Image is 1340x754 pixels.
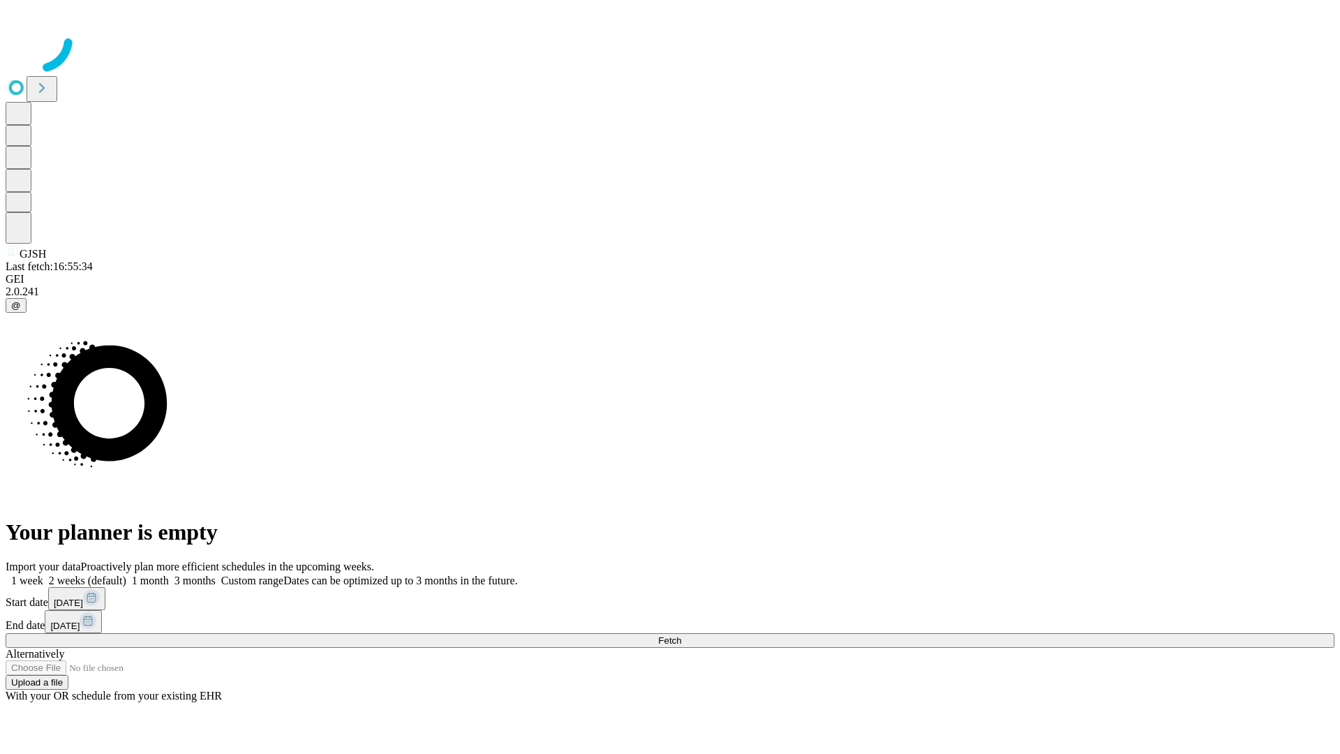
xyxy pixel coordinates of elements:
[50,621,80,631] span: [DATE]
[6,273,1334,286] div: GEI
[6,561,81,572] span: Import your data
[49,575,126,586] span: 2 weeks (default)
[45,610,102,633] button: [DATE]
[6,633,1334,648] button: Fetch
[6,648,64,660] span: Alternatively
[132,575,169,586] span: 1 month
[81,561,374,572] span: Proactively plan more efficient schedules in the upcoming weeks.
[6,519,1334,545] h1: Your planner is empty
[20,248,46,260] span: GJSH
[6,286,1334,298] div: 2.0.241
[174,575,216,586] span: 3 months
[658,635,681,646] span: Fetch
[283,575,517,586] span: Dates can be optimized up to 3 months in the future.
[6,587,1334,610] div: Start date
[221,575,283,586] span: Custom range
[11,575,43,586] span: 1 week
[6,675,68,690] button: Upload a file
[6,610,1334,633] div: End date
[6,260,93,272] span: Last fetch: 16:55:34
[6,298,27,313] button: @
[6,690,222,702] span: With your OR schedule from your existing EHR
[54,598,83,608] span: [DATE]
[48,587,105,610] button: [DATE]
[11,300,21,311] span: @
